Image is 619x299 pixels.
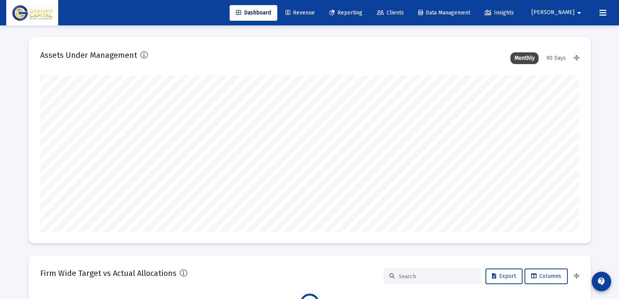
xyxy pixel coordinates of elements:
span: Data Management [418,9,470,16]
div: Monthly [510,52,539,64]
mat-icon: contact_support [597,277,606,286]
span: Revenue [285,9,315,16]
span: Export [492,273,516,279]
span: Insights [485,9,514,16]
img: Dashboard [12,5,52,21]
span: Reporting [329,9,362,16]
a: Revenue [279,5,321,21]
span: Dashboard [236,9,271,16]
h2: Firm Wide Target vs Actual Allocations [40,267,177,279]
button: Export [485,269,523,284]
a: Reporting [323,5,369,21]
span: [PERSON_NAME] [532,9,574,16]
a: Clients [371,5,410,21]
a: Insights [478,5,520,21]
mat-icon: arrow_drop_down [574,5,584,21]
a: Dashboard [230,5,277,21]
input: Search [399,273,475,280]
h2: Assets Under Management [40,49,137,61]
button: Columns [524,269,568,284]
div: 90 Days [542,52,570,64]
span: Columns [531,273,561,279]
a: Data Management [412,5,476,21]
button: [PERSON_NAME] [522,5,593,20]
span: Clients [377,9,404,16]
